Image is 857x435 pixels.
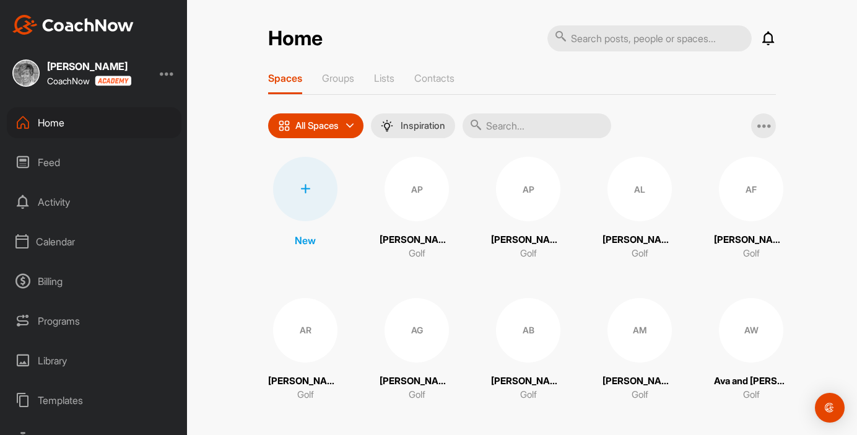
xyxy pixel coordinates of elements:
[714,298,788,402] a: AWAva and [PERSON_NAME]Golf
[380,233,454,247] p: [PERSON_NAME]
[295,121,339,131] p: All Spaces
[278,120,290,132] img: icon
[380,157,454,261] a: AP[PERSON_NAME]Golf
[719,157,783,221] div: AF
[273,298,337,362] div: AR
[743,247,760,261] p: Golf
[714,374,788,389] p: Ava and [PERSON_NAME]
[603,233,677,247] p: [PERSON_NAME]
[7,226,181,257] div: Calendar
[520,388,537,402] p: Golf
[7,107,181,138] div: Home
[12,15,134,35] img: CoachNow
[743,388,760,402] p: Golf
[414,72,455,84] p: Contacts
[374,72,394,84] p: Lists
[607,157,672,221] div: AL
[297,388,314,402] p: Golf
[607,298,672,362] div: AM
[268,298,342,402] a: AR[PERSON_NAME]Golf
[409,388,425,402] p: Golf
[381,120,393,132] img: menuIcon
[496,157,560,221] div: AP
[491,233,565,247] p: [PERSON_NAME]
[7,345,181,376] div: Library
[547,25,752,51] input: Search posts, people or spaces...
[632,388,648,402] p: Golf
[603,298,677,402] a: AM[PERSON_NAME]Golf
[632,247,648,261] p: Golf
[380,374,454,389] p: [PERSON_NAME]
[7,385,181,416] div: Templates
[496,298,560,362] div: AB
[491,374,565,389] p: [PERSON_NAME]
[295,233,316,248] p: New
[47,61,131,71] div: [PERSON_NAME]
[815,393,845,423] div: Open Intercom Messenger
[268,27,323,51] h2: Home
[520,247,537,261] p: Golf
[491,157,565,261] a: AP[PERSON_NAME]Golf
[322,72,354,84] p: Groups
[714,157,788,261] a: AF[PERSON_NAME] and [PERSON_NAME]Golf
[47,76,131,86] div: CoachNow
[268,374,342,389] p: [PERSON_NAME]
[491,298,565,402] a: AB[PERSON_NAME]Golf
[714,233,788,247] p: [PERSON_NAME] and [PERSON_NAME]
[603,157,677,261] a: AL[PERSON_NAME]Golf
[603,374,677,389] p: [PERSON_NAME]
[268,72,302,84] p: Spaces
[463,113,611,138] input: Search...
[7,305,181,336] div: Programs
[12,59,40,87] img: square_79ec8c51d126512d5cf6ea9b3775d7e2.jpg
[7,187,181,217] div: Activity
[7,147,181,178] div: Feed
[95,76,131,86] img: CoachNow acadmey
[380,298,454,402] a: AG[PERSON_NAME]Golf
[401,121,445,131] p: Inspiration
[719,298,783,362] div: AW
[385,298,449,362] div: AG
[385,157,449,221] div: AP
[409,247,425,261] p: Golf
[7,266,181,297] div: Billing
